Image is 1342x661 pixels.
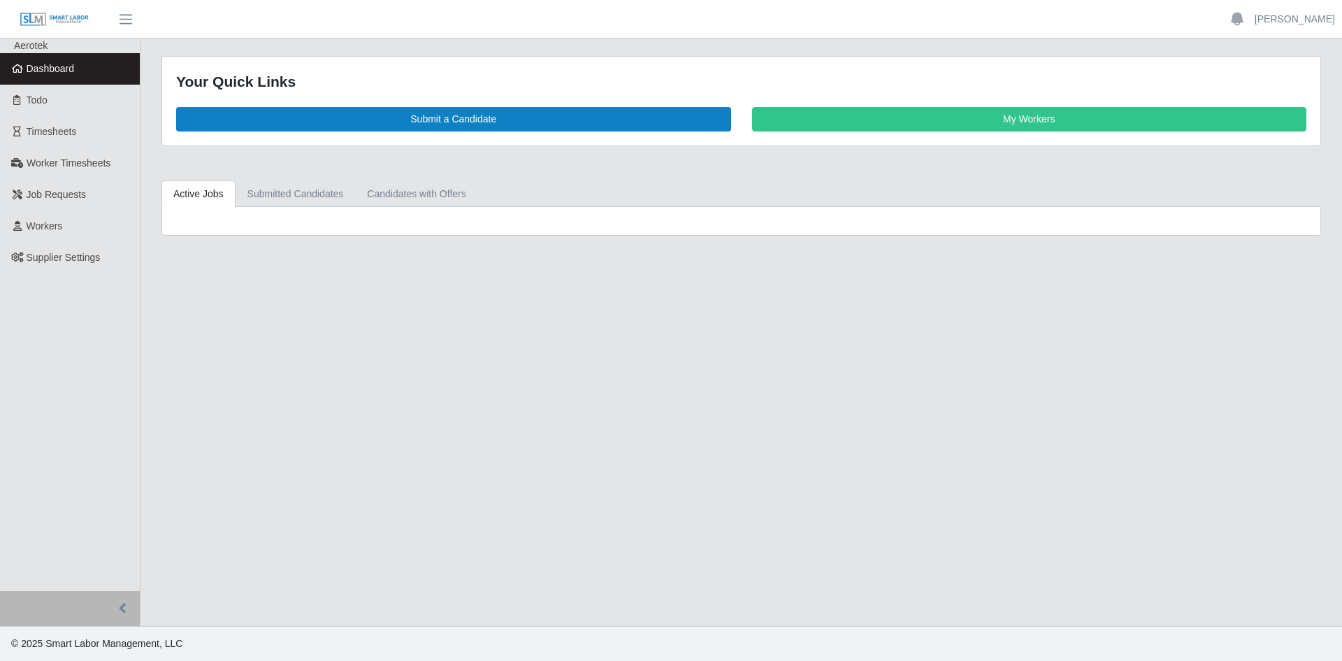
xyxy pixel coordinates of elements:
span: © 2025 Smart Labor Management, LLC [11,638,182,649]
span: Job Requests [27,189,87,200]
a: Active Jobs [161,180,236,208]
a: My Workers [752,107,1307,132]
span: Timesheets [27,126,77,137]
span: Supplier Settings [27,252,101,263]
span: Todo [27,94,48,106]
a: Submitted Candidates [236,180,356,208]
a: Candidates with Offers [355,180,477,208]
span: Dashboard [27,63,75,74]
span: Aerotek [14,40,48,51]
a: Submit a Candidate [176,107,731,132]
img: SLM Logo [20,12,89,27]
span: Worker Timesheets [27,157,110,169]
span: Workers [27,220,63,232]
div: Your Quick Links [176,71,1306,93]
a: [PERSON_NAME] [1255,12,1335,27]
